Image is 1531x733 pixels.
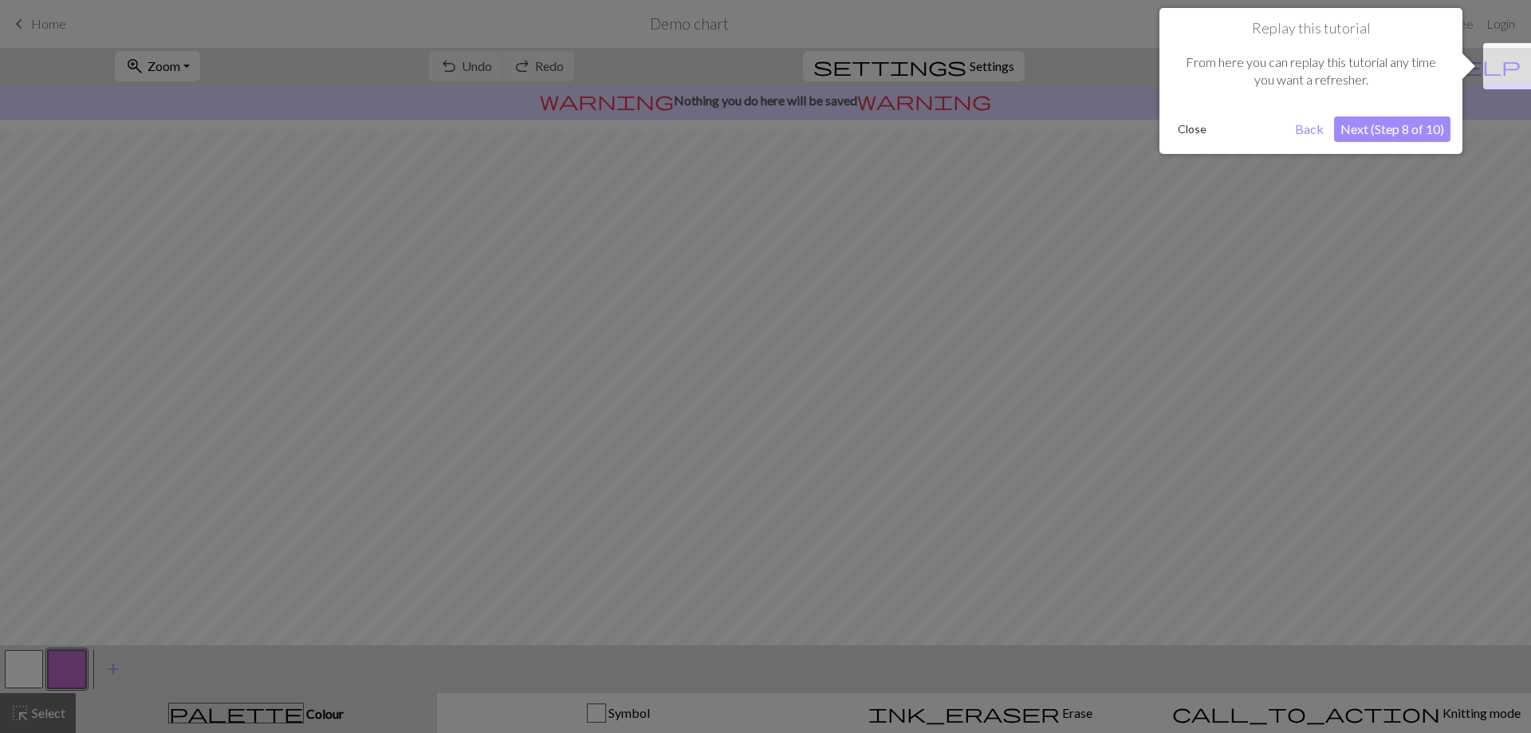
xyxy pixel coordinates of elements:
[1289,116,1330,142] button: Back
[1334,116,1450,142] button: Next (Step 8 of 10)
[1171,37,1450,105] div: From here you can replay this tutorial any time you want a refresher.
[1171,117,1213,141] button: Close
[1171,20,1450,37] h1: Replay this tutorial
[1159,8,1462,154] div: Replay this tutorial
